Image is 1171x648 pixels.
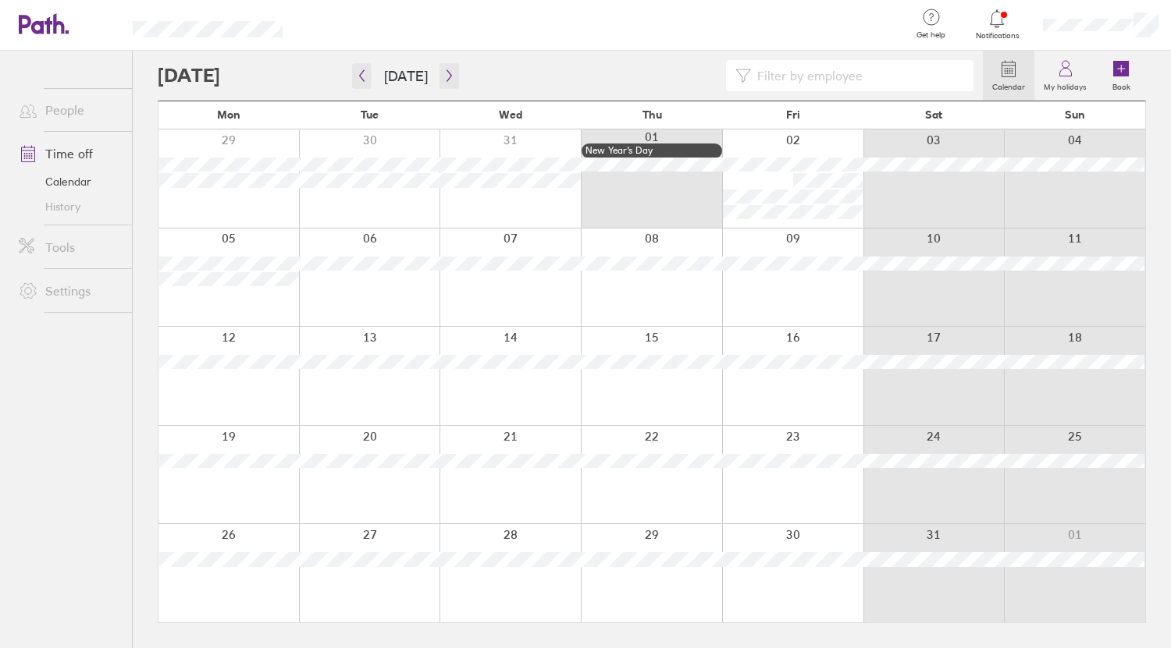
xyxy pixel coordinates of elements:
[6,275,132,306] a: Settings
[361,108,379,121] span: Tue
[217,108,240,121] span: Mon
[786,108,800,121] span: Fri
[6,138,132,169] a: Time off
[751,61,964,90] input: Filter by employee
[925,108,942,121] span: Sat
[499,108,522,121] span: Wed
[1096,51,1146,101] a: Book
[6,194,132,219] a: History
[6,169,132,194] a: Calendar
[1103,78,1140,92] label: Book
[906,30,956,40] span: Get help
[983,78,1034,92] label: Calendar
[642,108,662,121] span: Thu
[972,31,1023,41] span: Notifications
[6,94,132,126] a: People
[585,145,719,156] div: New Year’s Day
[1034,51,1096,101] a: My holidays
[1065,108,1085,121] span: Sun
[972,8,1023,41] a: Notifications
[1034,78,1096,92] label: My holidays
[372,63,440,89] button: [DATE]
[6,232,132,263] a: Tools
[983,51,1034,101] a: Calendar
